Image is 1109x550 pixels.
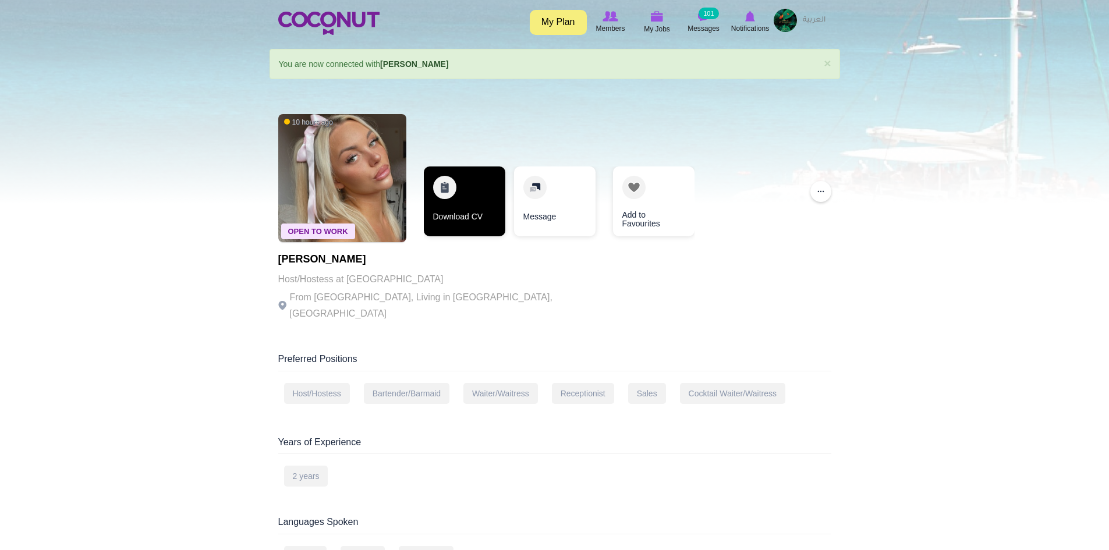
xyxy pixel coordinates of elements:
div: Receptionist [552,383,614,404]
small: 101 [699,8,718,19]
a: Messages Messages 101 [681,9,727,36]
p: From [GEOGRAPHIC_DATA], Living in [GEOGRAPHIC_DATA], [GEOGRAPHIC_DATA] [278,289,598,322]
img: My Jobs [651,11,664,22]
button: ... [810,181,831,202]
span: My Jobs [644,23,670,35]
div: Cocktail Waiter/Waitress [680,383,785,404]
a: My Plan [530,10,587,35]
a: Add to Favourites [613,166,695,236]
img: Messages [698,11,710,22]
div: Waiter/Waitress [463,383,538,404]
div: Sales [628,383,666,404]
span: Open To Work [281,223,355,239]
div: Bartender/Barmaid [364,383,450,404]
div: You are now connected with [270,49,840,79]
img: Browse Members [603,11,618,22]
a: Notifications Notifications [727,9,774,36]
h1: [PERSON_NAME] [278,254,598,265]
a: × [824,57,831,69]
a: Browse Members Members [587,9,634,36]
p: Host/Hostess at [GEOGRAPHIC_DATA] [278,271,598,288]
span: Notifications [731,23,769,34]
a: العربية [797,9,831,32]
div: Host/Hostess [284,383,350,404]
span: Messages [688,23,720,34]
a: My Jobs My Jobs [634,9,681,36]
a: Message [514,166,596,236]
span: 10 hours ago [284,118,333,127]
span: Members [596,23,625,34]
div: Languages Spoken [278,516,831,534]
div: Preferred Positions [278,353,831,371]
a: [PERSON_NAME] [380,59,448,69]
div: 2 / 3 [514,166,596,242]
div: Years of Experience [278,436,831,455]
img: Notifications [745,11,755,22]
div: 3 / 3 [604,166,686,242]
div: 2 years [284,466,328,487]
a: Download CV [424,166,505,236]
div: 1 / 3 [424,166,505,242]
img: Home [278,12,380,35]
